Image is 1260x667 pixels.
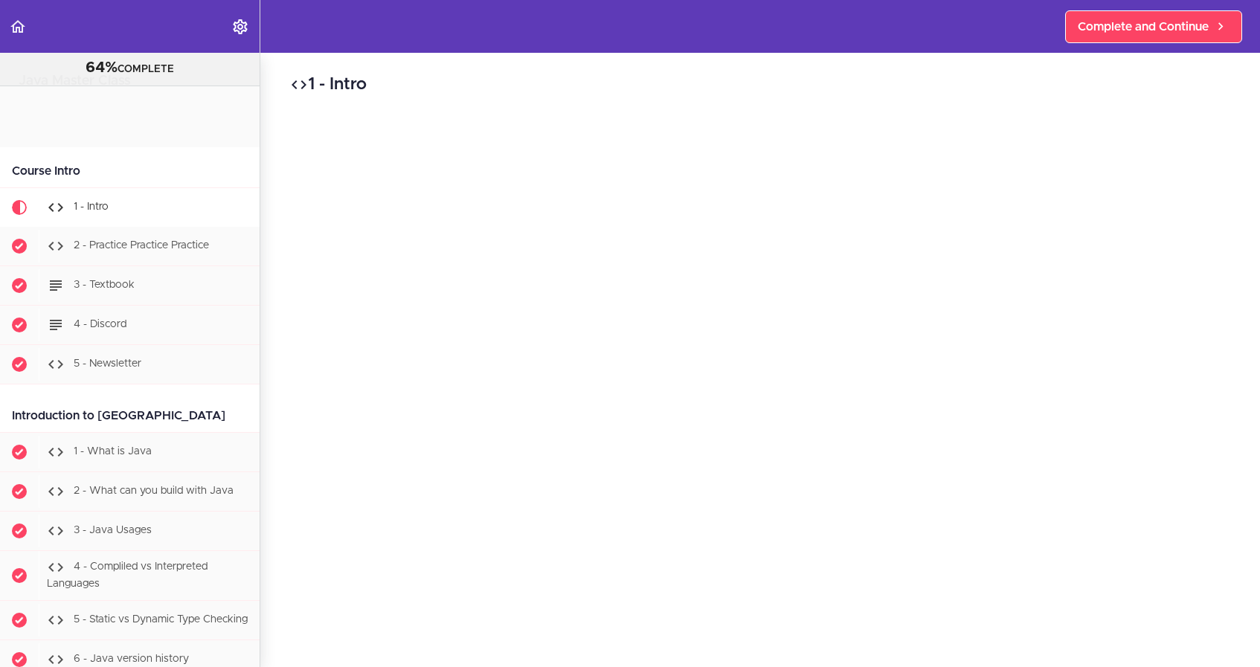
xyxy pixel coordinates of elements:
[1065,10,1242,43] a: Complete and Continue
[74,525,152,535] span: 3 - Java Usages
[74,654,189,664] span: 6 - Java version history
[74,486,234,496] span: 2 - What can you build with Java
[290,72,1230,97] h2: 1 - Intro
[86,60,118,75] span: 64%
[19,59,241,78] div: COMPLETE
[74,202,109,212] span: 1 - Intro
[231,18,249,36] svg: Settings Menu
[74,614,248,625] span: 5 - Static vs Dynamic Type Checking
[9,18,27,36] svg: Back to course curriculum
[74,358,141,369] span: 5 - Newsletter
[74,319,126,329] span: 4 - Discord
[1078,18,1209,36] span: Complete and Continue
[74,240,209,251] span: 2 - Practice Practice Practice
[74,280,135,290] span: 3 - Textbook
[47,561,208,589] span: 4 - Compliled vs Interpreted Languages
[74,446,152,457] span: 1 - What is Java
